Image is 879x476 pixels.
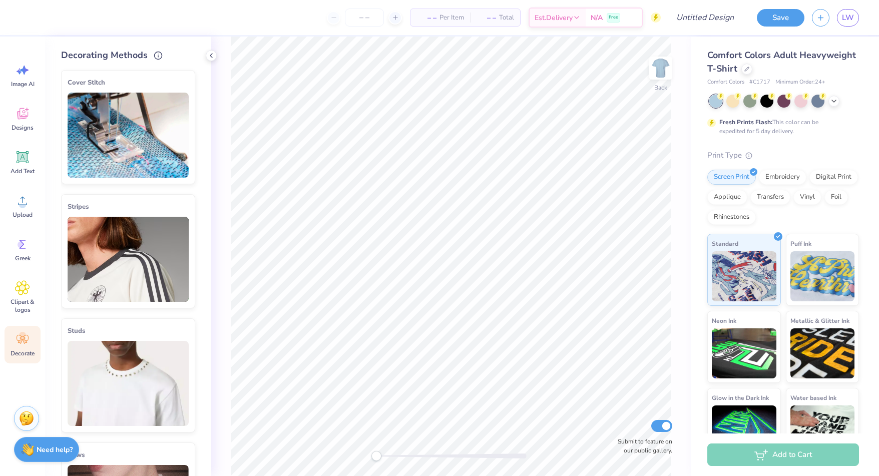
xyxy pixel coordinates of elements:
[654,83,667,92] div: Back
[11,80,35,88] span: Image AI
[612,437,672,455] label: Submit to feature on our public gallery.
[759,170,806,185] div: Embroidery
[15,254,31,262] span: Greek
[719,118,842,136] div: This color can be expedited for 5 day delivery.
[707,49,856,75] span: Comfort Colors Adult Heavyweight T-Shirt
[61,49,195,62] div: Decorating Methods
[793,190,821,205] div: Vinyl
[707,150,859,161] div: Print Type
[707,210,756,225] div: Rhinestones
[37,445,73,454] strong: Need help?
[719,118,772,126] strong: Fresh Prints Flash:
[68,77,189,89] div: Cover Stitch
[842,12,854,24] span: LW
[790,328,855,378] img: Metallic & Glitter Ink
[11,349,35,357] span: Decorate
[476,13,496,23] span: – –
[790,405,855,455] img: Water based Ink
[499,13,514,23] span: Total
[750,190,790,205] div: Transfers
[712,251,776,301] img: Standard
[68,201,189,213] div: Stripes
[535,13,573,23] span: Est. Delivery
[707,190,747,205] div: Applique
[416,13,436,23] span: – –
[11,167,35,175] span: Add Text
[824,190,848,205] div: Foil
[345,9,384,27] input: – –
[790,392,836,403] span: Water based Ink
[68,217,189,302] img: Stripes
[712,405,776,455] img: Glow in the Dark Ink
[790,251,855,301] img: Puff Ink
[712,315,736,326] span: Neon Ink
[371,451,381,461] div: Accessibility label
[749,78,770,87] span: # C1717
[712,328,776,378] img: Neon Ink
[68,325,189,337] div: Studs
[12,124,34,132] span: Designs
[809,170,858,185] div: Digital Print
[837,9,859,27] a: LW
[68,341,189,426] img: Studs
[13,211,33,219] span: Upload
[707,78,744,87] span: Comfort Colors
[68,449,189,461] div: Bows
[757,9,804,27] button: Save
[651,58,671,78] img: Back
[6,298,39,314] span: Clipart & logos
[707,170,756,185] div: Screen Print
[609,14,618,21] span: Free
[68,93,189,178] img: Cover Stitch
[712,238,738,249] span: Standard
[790,238,811,249] span: Puff Ink
[591,13,603,23] span: N/A
[439,13,464,23] span: Per Item
[775,78,825,87] span: Minimum Order: 24 +
[790,315,849,326] span: Metallic & Glitter Ink
[668,8,742,28] input: Untitled Design
[712,392,769,403] span: Glow in the Dark Ink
